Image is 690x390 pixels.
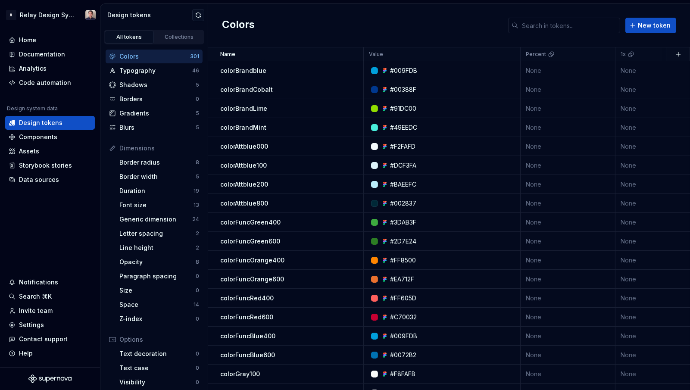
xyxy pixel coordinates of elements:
[390,256,416,265] div: #FF8500
[196,259,199,265] div: 8
[7,105,58,112] div: Design system data
[116,312,203,326] a: Z-index0
[196,244,199,251] div: 2
[119,286,196,295] div: Size
[521,194,615,213] td: None
[119,315,196,323] div: Z-index
[119,300,194,309] div: Space
[521,213,615,232] td: None
[390,199,416,208] div: #002837
[5,116,95,130] a: Design tokens
[521,232,615,251] td: None
[521,327,615,346] td: None
[19,78,71,87] div: Code automation
[19,36,36,44] div: Home
[108,34,151,41] div: All tokens
[521,270,615,289] td: None
[5,62,95,75] a: Analytics
[220,370,260,378] p: colorGray100
[220,66,266,75] p: colorBrandblue
[220,104,267,113] p: colorBrandLime
[5,346,95,360] button: Help
[369,51,383,58] p: Value
[106,106,203,120] a: Gradients5
[107,11,192,19] div: Design tokens
[196,110,199,117] div: 5
[116,198,203,212] a: Font size13
[116,255,203,269] a: Opacity8
[106,50,203,63] a: Colors301
[5,318,95,332] a: Settings
[106,92,203,106] a: Borders0
[106,121,203,134] a: Blurs5
[119,364,196,372] div: Text case
[119,95,196,103] div: Borders
[196,379,199,386] div: 0
[19,64,47,73] div: Analytics
[119,215,192,224] div: Generic dimension
[116,347,203,361] a: Text decoration0
[106,78,203,92] a: Shadows5
[119,349,196,358] div: Text decoration
[521,175,615,194] td: None
[5,290,95,303] button: Search ⌘K
[119,258,196,266] div: Opacity
[196,173,199,180] div: 5
[390,123,417,132] div: #49EEDC
[521,99,615,118] td: None
[19,133,57,141] div: Components
[196,273,199,280] div: 0
[220,199,268,208] p: colorAttblue800
[19,292,52,301] div: Search ⌘K
[19,161,72,170] div: Storybook stories
[390,85,416,94] div: #00388F
[158,34,201,41] div: Collections
[625,18,676,33] button: New token
[116,375,203,389] a: Visibility0
[194,187,199,194] div: 19
[119,243,196,252] div: Line height
[390,142,415,151] div: #F2FAFD
[28,374,72,383] svg: Supernova Logo
[196,96,199,103] div: 0
[390,294,416,303] div: #FF605D
[220,351,275,359] p: colorFuncBlue600
[5,275,95,289] button: Notifications
[2,6,98,24] button: ARelay Design SystemBobby Tan
[5,130,95,144] a: Components
[116,170,203,184] a: Border width5
[119,123,196,132] div: Blurs
[5,173,95,187] a: Data sources
[521,365,615,384] td: None
[20,11,75,19] div: Relay Design System
[390,180,416,189] div: #BAEEFC
[196,350,199,357] div: 0
[6,10,16,20] div: A
[220,218,281,227] p: colorFuncGreen400
[521,156,615,175] td: None
[116,156,203,169] a: Border radius8
[116,284,203,297] a: Size0
[116,269,203,283] a: Paragraph spacing0
[192,216,199,223] div: 24
[119,201,194,209] div: Font size
[19,278,58,287] div: Notifications
[521,61,615,80] td: None
[526,51,546,58] p: Percent
[194,301,199,308] div: 14
[390,370,415,378] div: #F8FAFB
[119,229,196,238] div: Letter spacing
[116,184,203,198] a: Duration19
[222,18,255,33] h2: Colors
[220,294,274,303] p: colorFuncRed400
[116,298,203,312] a: Space14
[85,10,96,20] img: Bobby Tan
[220,313,273,321] p: colorFuncRed600
[390,313,417,321] div: #C70032
[390,218,416,227] div: #3DAB3F
[19,321,44,329] div: Settings
[196,287,199,294] div: 0
[220,275,284,284] p: colorFuncOrange600
[5,76,95,90] a: Code automation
